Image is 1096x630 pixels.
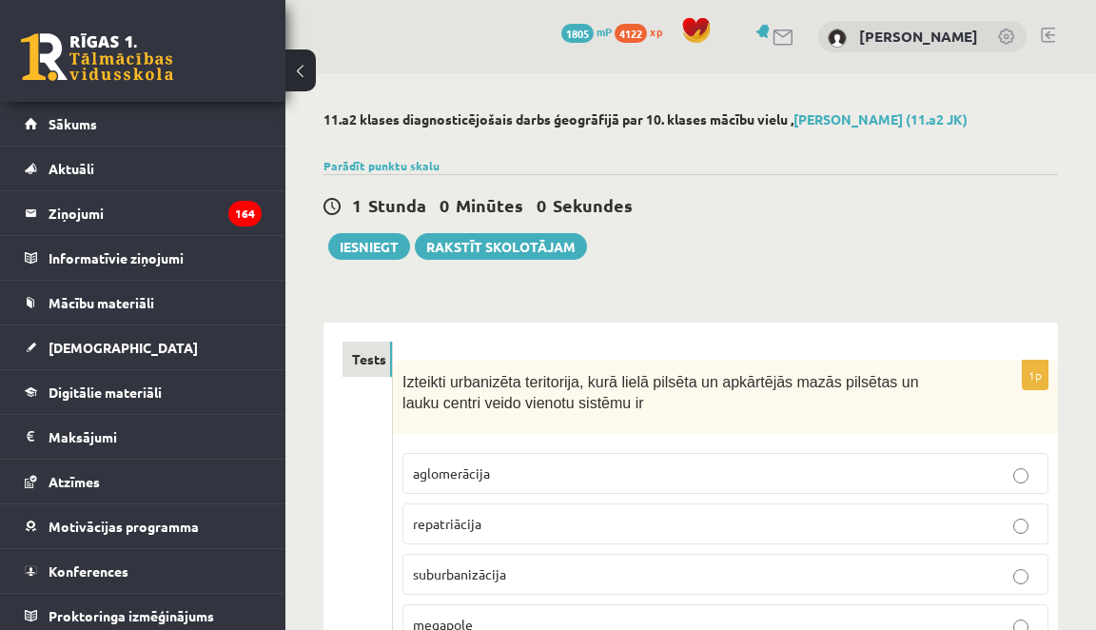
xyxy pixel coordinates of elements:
[561,24,612,39] a: 1805 mP
[25,549,262,593] a: Konferences
[323,158,440,173] a: Parādīt punktu skalu
[650,24,662,39] span: xp
[828,29,847,48] img: Darina Tiščenko
[402,374,919,412] span: Izteikti urbanizēta teritorija, kurā lielā pilsēta un apkārtējās mazās pilsētas un lauku centri v...
[49,191,262,235] legend: Ziņojumi
[25,281,262,325] a: Mācību materiāli
[413,464,490,482] span: aglomerācija
[25,236,262,280] a: Informatīvie ziņojumi
[228,201,262,226] i: 164
[440,194,449,216] span: 0
[1022,360,1048,390] p: 1p
[413,515,481,532] span: repatriācija
[597,24,612,39] span: mP
[49,339,198,356] span: [DEMOGRAPHIC_DATA]
[49,384,162,401] span: Digitālie materiāli
[49,236,262,280] legend: Informatīvie ziņojumi
[49,160,94,177] span: Aktuāli
[456,194,523,216] span: Minūtes
[553,194,633,216] span: Sekundes
[25,191,262,235] a: Ziņojumi164
[49,562,128,580] span: Konferences
[615,24,672,39] a: 4122 xp
[1013,519,1028,534] input: repatriācija
[352,194,362,216] span: 1
[49,473,100,490] span: Atzīmes
[25,460,262,503] a: Atzīmes
[342,342,392,377] a: Tests
[25,504,262,548] a: Motivācijas programma
[328,233,410,260] button: Iesniegt
[323,111,1058,128] h2: 11.a2 klases diagnosticējošais darbs ģeogrāfijā par 10. klases mācību vielu ,
[25,370,262,414] a: Digitālie materiāli
[25,415,262,459] a: Maksājumi
[615,24,647,43] span: 4122
[49,294,154,311] span: Mācību materiāli
[859,27,978,46] a: [PERSON_NAME]
[25,102,262,146] a: Sākums
[413,565,506,582] span: suburbanizācija
[415,233,587,260] a: Rakstīt skolotājam
[1013,569,1028,584] input: suburbanizācija
[49,607,214,624] span: Proktoringa izmēģinājums
[368,194,426,216] span: Stunda
[21,33,173,81] a: Rīgas 1. Tālmācības vidusskola
[25,325,262,369] a: [DEMOGRAPHIC_DATA]
[49,115,97,132] span: Sākums
[537,194,546,216] span: 0
[49,518,199,535] span: Motivācijas programma
[25,147,262,190] a: Aktuāli
[49,415,262,459] legend: Maksājumi
[1013,468,1028,483] input: aglomerācija
[793,110,968,128] a: [PERSON_NAME] (11.a2 JK)
[561,24,594,43] span: 1805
